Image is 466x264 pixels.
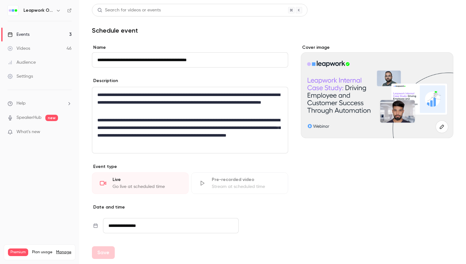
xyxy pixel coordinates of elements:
span: new [45,115,58,121]
div: Audience [8,59,36,66]
h6: Leapwork Online Event [23,7,53,14]
a: Manage [56,250,71,255]
div: Stream at scheduled time [212,184,280,190]
p: Event type [92,164,288,170]
span: Help [16,100,26,107]
label: Description [92,78,118,84]
a: SpeakerHub [16,114,42,121]
label: Name [92,44,288,51]
label: Cover image [301,44,453,51]
div: Pre-recorded videoStream at scheduled time [191,172,288,194]
div: Videos [8,45,30,52]
div: Events [8,31,29,38]
div: Live [113,177,181,183]
iframe: Noticeable Trigger [64,129,72,135]
span: Plan usage [32,250,52,255]
section: description [92,87,288,153]
div: editor [92,87,288,153]
div: Search for videos or events [97,7,161,14]
span: What's new [16,129,40,135]
div: LiveGo live at scheduled time [92,172,189,194]
li: help-dropdown-opener [8,100,72,107]
input: Tue, Feb 17, 2026 [103,218,239,233]
h1: Schedule event [92,27,453,34]
div: Go live at scheduled time [113,184,181,190]
div: Settings [8,73,33,80]
img: Leapwork Online Event [8,5,18,16]
div: Pre-recorded video [212,177,280,183]
span: Premium [8,248,28,256]
p: Date and time [92,204,288,210]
